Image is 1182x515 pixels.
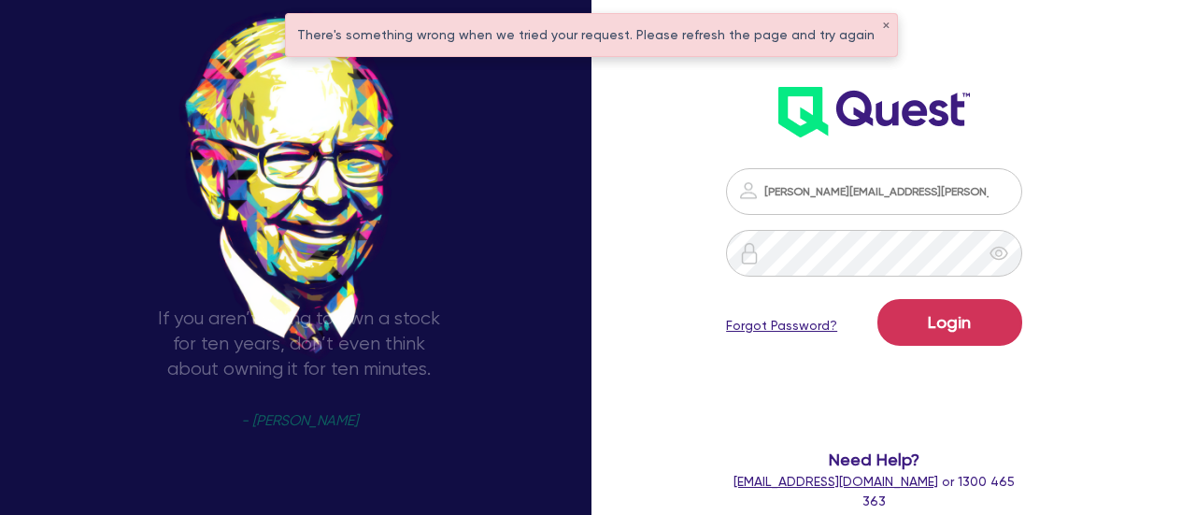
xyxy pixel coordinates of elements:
span: or 1300 465 363 [733,474,1015,508]
button: Login [877,299,1022,346]
img: icon-password [738,242,761,265]
a: [EMAIL_ADDRESS][DOMAIN_NAME] [733,474,938,489]
div: There's something wrong when we tried your request. Please refresh the page and try again [286,14,897,56]
input: Email address [726,168,1021,215]
img: icon-password [737,179,760,202]
a: Forgot Password? [726,316,837,336]
img: wH2k97JdezQIQAAAABJRU5ErkJggg== [778,87,970,137]
button: ✕ [882,21,890,31]
span: - [PERSON_NAME] [241,414,358,428]
span: Need Help? [726,447,1021,472]
span: eye [990,244,1008,263]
